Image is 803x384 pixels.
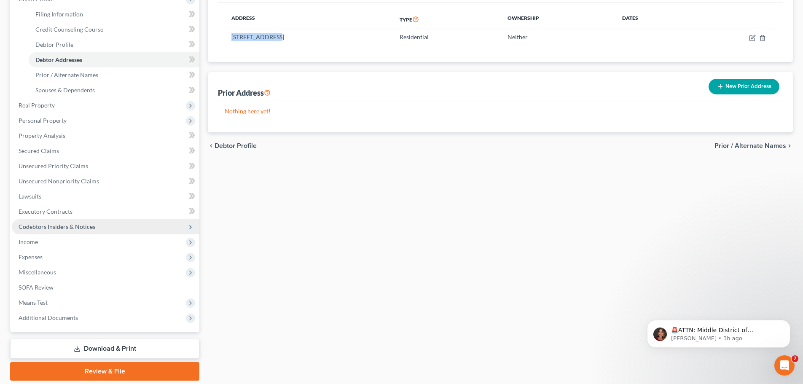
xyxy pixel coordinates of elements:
[709,79,779,94] button: New Prior Address
[12,204,199,219] a: Executory Contracts
[501,10,615,29] th: Ownership
[215,142,257,149] span: Debtor Profile
[29,52,199,67] a: Debtor Addresses
[19,193,41,200] span: Lawsuits
[615,10,690,29] th: Dates
[10,339,199,359] a: Download & Print
[19,284,54,291] span: SOFA Review
[29,7,199,22] a: Filing Information
[393,29,501,45] td: Residential
[35,71,98,78] span: Prior / Alternate Names
[29,37,199,52] a: Debtor Profile
[29,22,199,37] a: Credit Counseling Course
[19,208,73,215] span: Executory Contracts
[35,41,73,48] span: Debtor Profile
[225,107,776,115] p: Nothing here yet!
[634,302,803,361] iframe: Intercom notifications message
[792,355,798,362] span: 7
[19,147,59,154] span: Secured Claims
[714,142,793,149] button: Prior / Alternate Names chevron_right
[225,10,393,29] th: Address
[225,29,393,45] td: [STREET_ADDRESS]
[393,10,501,29] th: Type
[29,67,199,83] a: Prior / Alternate Names
[19,162,88,169] span: Unsecured Priority Claims
[19,117,67,124] span: Personal Property
[35,86,95,94] span: Spouses & Dependents
[501,29,615,45] td: Neither
[19,299,48,306] span: Means Test
[19,223,95,230] span: Codebtors Insiders & Notices
[19,314,78,321] span: Additional Documents
[19,177,99,185] span: Unsecured Nonpriority Claims
[208,142,215,149] i: chevron_left
[29,83,199,98] a: Spouses & Dependents
[35,11,83,18] span: Filing Information
[19,253,43,260] span: Expenses
[10,362,199,381] a: Review & File
[12,158,199,174] a: Unsecured Priority Claims
[19,238,38,245] span: Income
[774,355,795,376] iframe: Intercom live chat
[12,143,199,158] a: Secured Claims
[19,102,55,109] span: Real Property
[218,88,271,98] div: Prior Address
[12,189,199,204] a: Lawsuits
[35,26,103,33] span: Credit Counseling Course
[714,142,786,149] span: Prior / Alternate Names
[208,142,257,149] button: chevron_left Debtor Profile
[786,142,793,149] i: chevron_right
[19,132,65,139] span: Property Analysis
[19,269,56,276] span: Miscellaneous
[12,174,199,189] a: Unsecured Nonpriority Claims
[35,56,82,63] span: Debtor Addresses
[12,128,199,143] a: Property Analysis
[12,280,199,295] a: SOFA Review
